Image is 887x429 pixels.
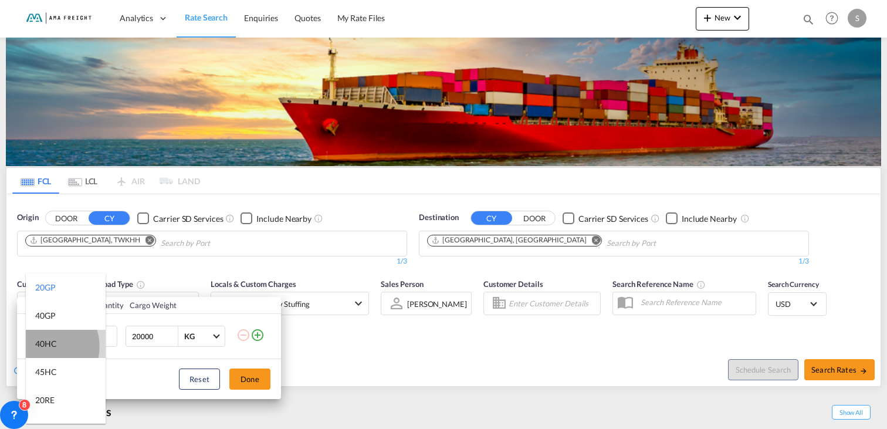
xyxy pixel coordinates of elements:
div: 45HC [35,366,57,378]
div: 40GP [35,310,56,322]
div: 20GP [35,282,56,293]
div: 40HC [35,338,57,350]
div: 20RE [35,394,55,406]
